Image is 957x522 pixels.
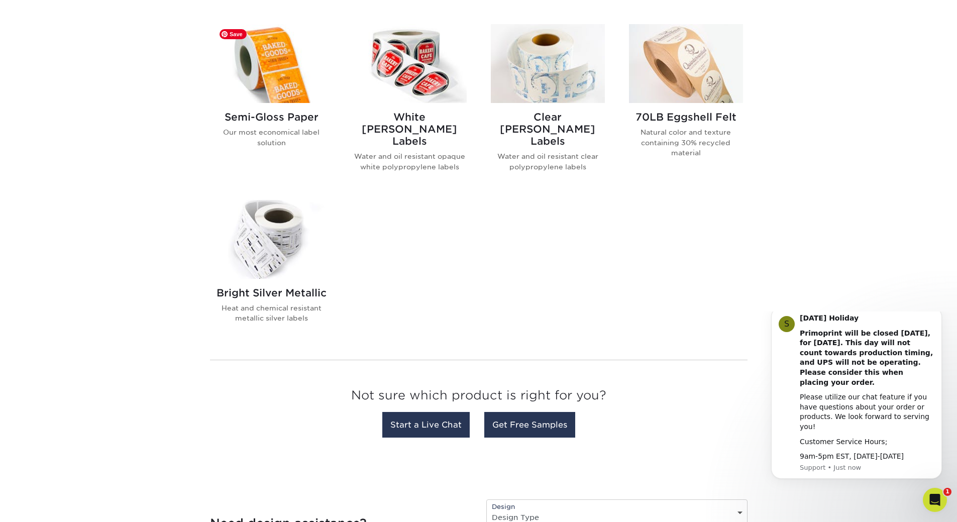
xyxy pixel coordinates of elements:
[215,200,329,340] a: Bright Silver Metallic Roll Labels Bright Silver Metallic Heat and chemical resistant metallic si...
[44,81,178,120] div: Please utilize our chat feature if you have questions about your order or products. We look forwa...
[629,24,743,188] a: 70LB Eggshell Felt Roll Labels 70LB Eggshell Felt Natural color and texture containing 30% recycl...
[353,24,467,188] a: White BOPP Labels Roll Labels White [PERSON_NAME] Labels Water and oil resistant opaque white pol...
[629,127,743,158] p: Natural color and texture containing 30% recycled material
[629,24,743,103] img: 70LB Eggshell Felt Roll Labels
[220,29,247,39] span: Save
[44,140,178,150] div: 9am-5pm EST, [DATE]-[DATE]
[215,127,329,148] p: Our most economical label solution
[215,24,329,103] img: Semi-Gloss Paper Roll Labels
[353,24,467,103] img: White BOPP Labels Roll Labels
[484,412,575,438] a: Get Free Samples
[491,24,605,188] a: Clear BOPP Labels Roll Labels Clear [PERSON_NAME] Labels Water and oil resistant clear polypropyl...
[756,311,957,495] iframe: Intercom notifications message
[44,18,177,75] b: Primoprint will be closed [DATE], for [DATE]. This day will not count towards production timing, ...
[23,5,39,21] div: Profile image for Support
[629,111,743,123] h2: 70LB Eggshell Felt
[353,151,467,172] p: Water and oil resistant opaque white polypropylene labels
[943,488,951,496] span: 1
[382,412,470,438] a: Start a Live Chat
[491,151,605,172] p: Water and oil resistant clear polypropylene labels
[44,152,178,161] p: Message from Support, sent Just now
[215,200,329,279] img: Bright Silver Metallic Roll Labels
[215,287,329,299] h2: Bright Silver Metallic
[215,111,329,123] h2: Semi-Gloss Paper
[44,3,102,11] b: [DATE] Holiday
[491,111,605,147] h2: Clear [PERSON_NAME] Labels
[215,303,329,324] p: Heat and chemical resistant metallic silver labels
[353,111,467,147] h2: White [PERSON_NAME] Labels
[44,2,178,150] div: Message content
[923,488,947,512] iframe: Intercom live chat
[210,380,748,415] h3: Not sure which product is right for you?
[215,24,329,188] a: Semi-Gloss Paper Roll Labels Semi-Gloss Paper Our most economical label solution
[491,24,605,103] img: Clear BOPP Labels Roll Labels
[44,126,178,136] div: Customer Service Hours;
